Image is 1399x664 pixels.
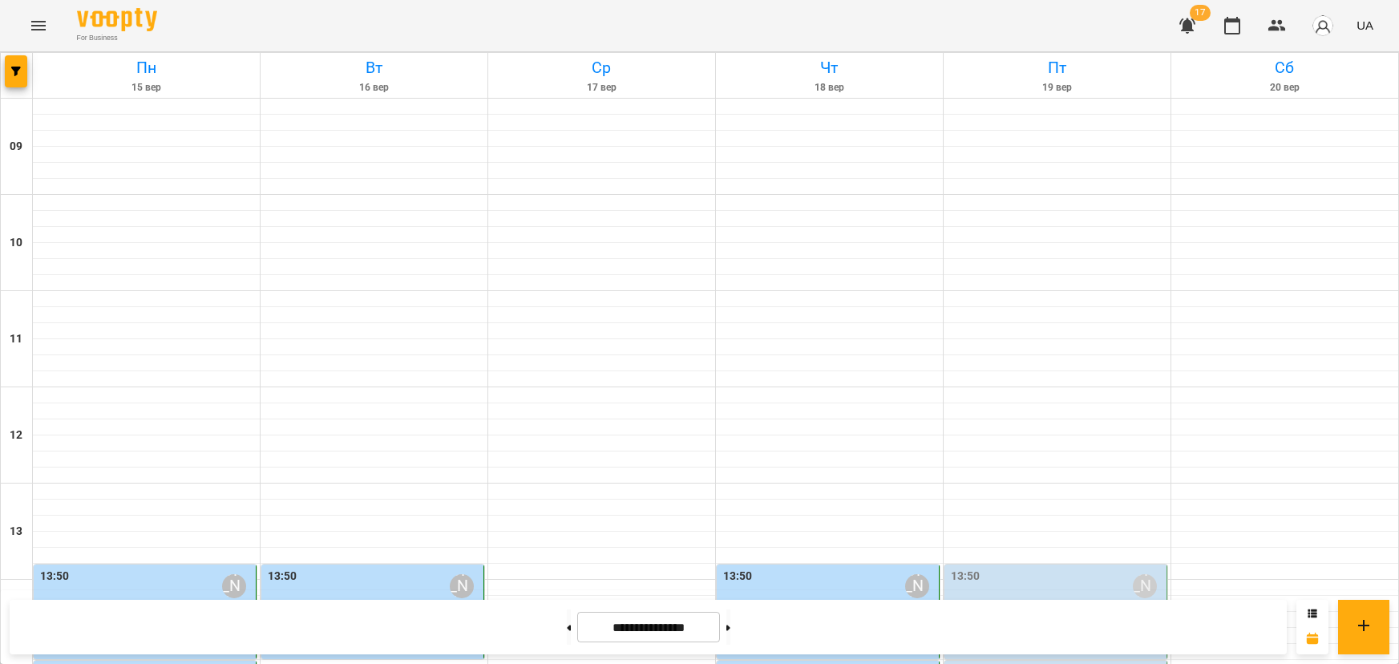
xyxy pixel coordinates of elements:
h6: 12 [10,427,22,444]
label: 13:50 [268,568,297,585]
h6: Ср [491,55,713,80]
h6: 19 вер [946,80,1168,95]
span: UA [1357,17,1373,34]
h6: 18 вер [718,80,940,95]
img: avatar_s.png [1312,14,1334,37]
h6: 09 [10,138,22,156]
div: Котлярова Юлія Борисівна [905,574,929,598]
h6: 20 вер [1174,80,1396,95]
h6: 15 вер [35,80,257,95]
span: 17 [1190,5,1211,21]
h6: Чт [718,55,940,80]
h6: Вт [263,55,485,80]
h6: 17 вер [491,80,713,95]
button: UA [1350,10,1380,40]
label: 13:50 [723,568,753,585]
h6: 10 [10,234,22,252]
div: Котлярова Юлія Борисівна [1133,574,1157,598]
span: For Business [77,33,157,43]
h6: Пт [946,55,1168,80]
div: Котлярова Юлія Борисівна [222,574,246,598]
h6: Пн [35,55,257,80]
h6: 11 [10,330,22,348]
h6: Сб [1174,55,1396,80]
button: Menu [19,6,58,45]
h6: 13 [10,523,22,541]
img: Voopty Logo [77,8,157,31]
div: Котлярова Юлія Борисівна [450,574,474,598]
label: 13:50 [951,568,981,585]
label: 13:50 [40,568,70,585]
h6: 16 вер [263,80,485,95]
